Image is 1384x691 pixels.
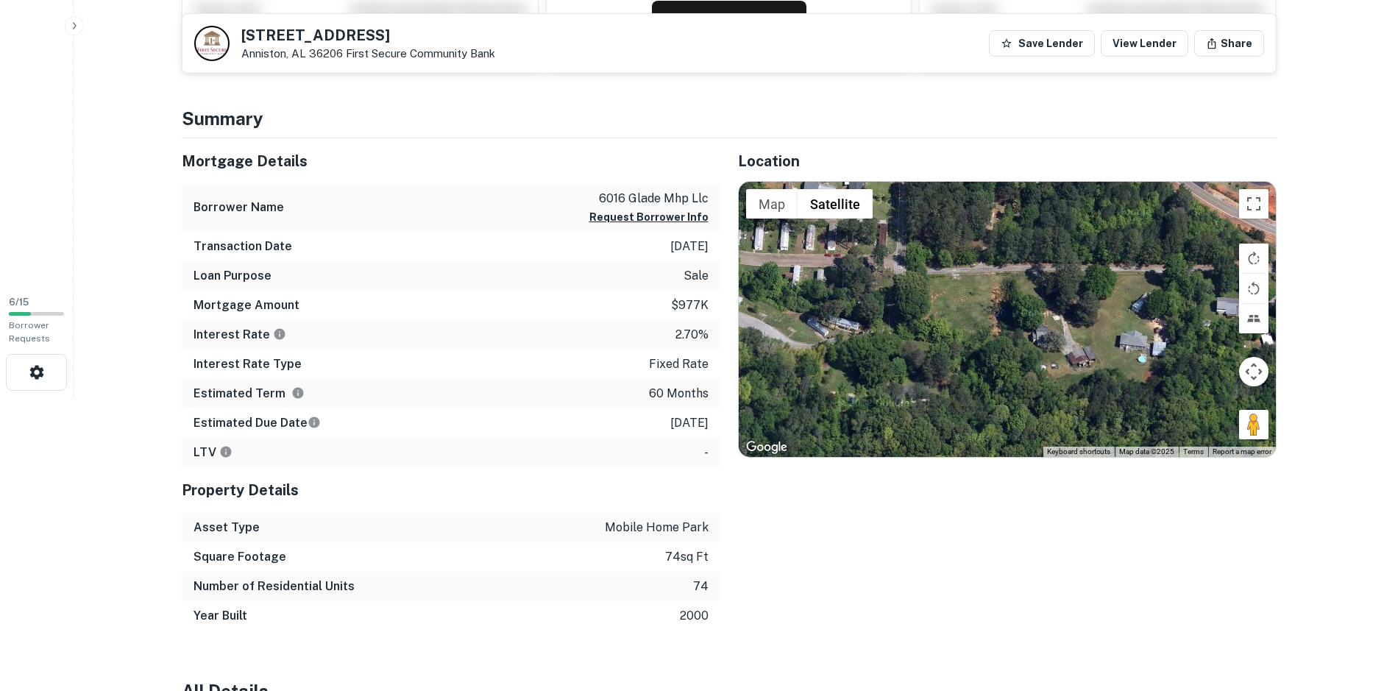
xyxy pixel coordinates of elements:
p: - [704,444,709,461]
span: 6 / 15 [9,297,29,308]
h6: Square Footage [194,548,286,566]
p: [DATE] [670,238,709,255]
p: 74 [693,578,709,595]
button: Show satellite imagery [798,189,873,219]
p: 74 sq ft [665,548,709,566]
button: Keyboard shortcuts [1047,447,1110,457]
button: Request Borrower Info [589,208,709,226]
iframe: Chat Widget [1310,573,1384,644]
svg: LTVs displayed on the website are for informational purposes only and may be reported incorrectly... [219,445,233,458]
button: Toggle fullscreen view [1239,189,1268,219]
h6: Loan Purpose [194,267,272,285]
h6: Estimated Due Date [194,414,321,432]
p: 2000 [680,607,709,625]
a: First Secure Community Bank [346,47,495,60]
span: Borrower Requests [9,320,50,344]
button: Share [1194,30,1264,57]
h6: Interest Rate Type [194,355,302,373]
p: $977k [671,297,709,314]
button: Request Borrower Info [652,1,806,36]
svg: Term is based on a standard schedule for this type of loan. [291,386,305,400]
svg: The interest rates displayed on the website are for informational purposes only and may be report... [273,327,286,341]
p: [DATE] [670,414,709,432]
button: Show street map [746,189,798,219]
h5: [STREET_ADDRESS] [241,28,495,43]
button: Drag Pegman onto the map to open Street View [1239,410,1268,439]
h6: Borrower Name [194,199,284,216]
h6: Transaction Date [194,238,292,255]
h5: Location [738,150,1277,172]
p: 60 months [649,385,709,403]
p: fixed rate [649,355,709,373]
h4: Summary [182,105,1277,132]
h6: Number of Residential Units [194,578,355,595]
p: 2.70% [675,326,709,344]
h6: Asset Type [194,519,260,536]
p: sale [684,267,709,285]
p: 6016 glade mhp llc [589,190,709,208]
h6: Estimated Term [194,385,305,403]
a: Terms (opens in new tab) [1183,447,1204,456]
a: Open this area in Google Maps (opens a new window) [742,438,791,457]
button: Map camera controls [1239,357,1268,386]
button: Rotate map clockwise [1239,244,1268,273]
h6: Interest Rate [194,326,286,344]
svg: Estimate is based on a standard schedule for this type of loan. [308,416,321,429]
span: Map data ©2025 [1119,447,1174,456]
h6: Mortgage Amount [194,297,299,314]
button: Tilt map [1239,304,1268,333]
button: Save Lender [989,30,1095,57]
button: Rotate map counterclockwise [1239,274,1268,303]
p: mobile home park [605,519,709,536]
h5: Mortgage Details [182,150,720,172]
h5: Property Details [182,479,720,501]
a: View Lender [1101,30,1188,57]
h6: LTV [194,444,233,461]
a: Report a map error [1213,447,1271,456]
img: Google [742,438,791,457]
p: Anniston, AL 36206 [241,47,495,60]
h6: Year Built [194,607,247,625]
